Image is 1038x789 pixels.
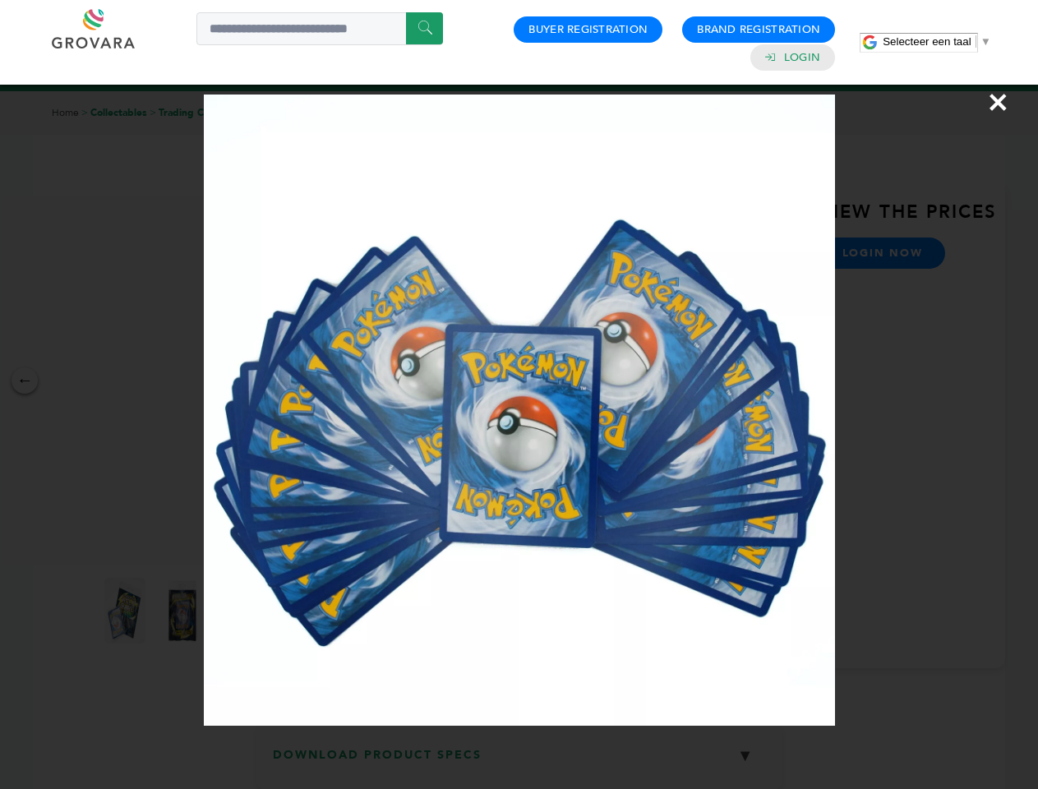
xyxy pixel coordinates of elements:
[196,12,443,45] input: Search a product or brand...
[528,22,648,37] a: Buyer Registration
[883,35,971,48] span: Selecteer een taal
[697,22,820,37] a: Brand Registration
[784,50,820,65] a: Login
[987,79,1009,125] span: ×
[883,35,991,48] a: Selecteer een taal​
[980,35,991,48] span: ▼
[204,95,835,726] img: Image Preview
